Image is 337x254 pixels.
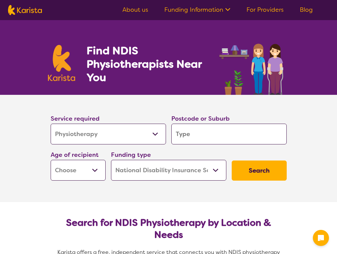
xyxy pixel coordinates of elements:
a: For Providers [246,6,284,14]
h2: Search for NDIS Physiotherapy by Location & Needs [56,217,281,241]
img: Karista logo [48,45,75,81]
label: Age of recipient [51,151,99,159]
label: Funding type [111,151,151,159]
label: Service required [51,115,100,123]
img: Karista logo [8,5,42,15]
a: Blog [300,6,313,14]
a: About us [122,6,148,14]
h1: Find NDIS Physiotherapists Near You [87,44,211,84]
img: physiotherapy [217,36,289,95]
a: Funding Information [164,6,230,14]
button: Search [232,161,287,181]
input: Type [171,124,287,144]
label: Postcode or Suburb [171,115,230,123]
